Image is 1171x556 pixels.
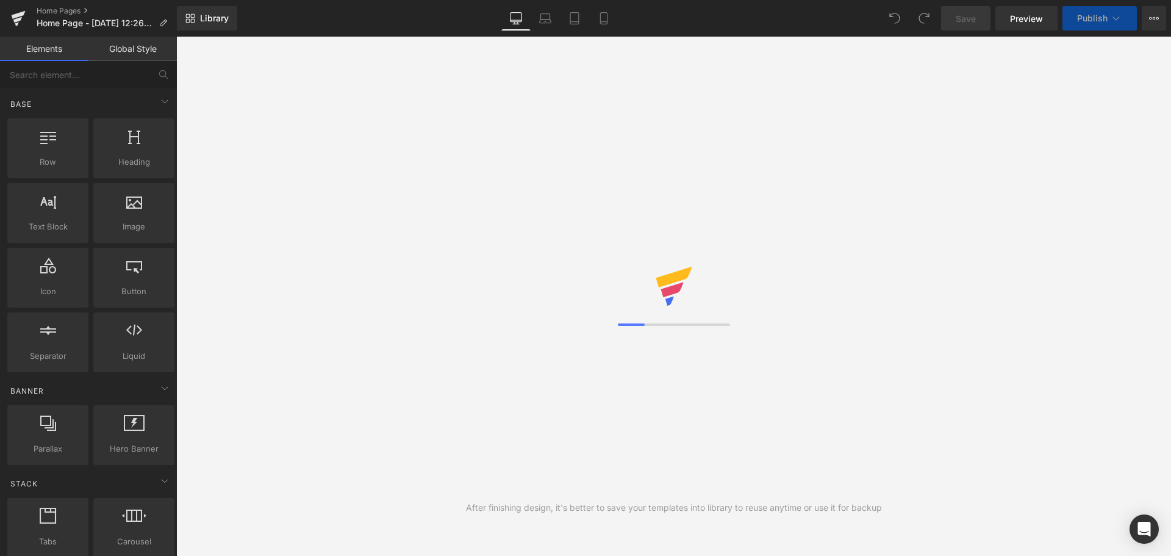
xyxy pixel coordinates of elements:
span: Image [97,220,171,233]
span: Home Page - [DATE] 12:26:28 [37,18,154,28]
span: Banner [9,385,45,397]
span: Library [200,13,229,24]
span: Icon [11,285,85,298]
span: Separator [11,350,85,363]
span: Tabs [11,535,85,548]
a: Preview [995,6,1058,31]
a: Mobile [589,6,618,31]
span: Heading [97,156,171,168]
span: Parallax [11,442,85,455]
span: Preview [1010,12,1043,25]
span: Publish [1077,13,1108,23]
span: Liquid [97,350,171,363]
a: Laptop [531,6,560,31]
button: Redo [912,6,936,31]
span: Button [97,285,171,298]
span: Save [956,12,976,25]
span: Carousel [97,535,171,548]
button: Undo [883,6,907,31]
span: Row [11,156,85,168]
a: Tablet [560,6,589,31]
a: Home Pages [37,6,177,16]
div: After finishing design, it's better to save your templates into library to reuse anytime or use i... [466,501,882,514]
div: Open Intercom Messenger [1130,514,1159,544]
a: New Library [177,6,237,31]
button: More [1142,6,1166,31]
a: Global Style [88,37,177,61]
span: Hero Banner [97,442,171,455]
span: Text Block [11,220,85,233]
span: Stack [9,478,39,489]
span: Base [9,98,33,110]
button: Publish [1062,6,1137,31]
a: Desktop [501,6,531,31]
